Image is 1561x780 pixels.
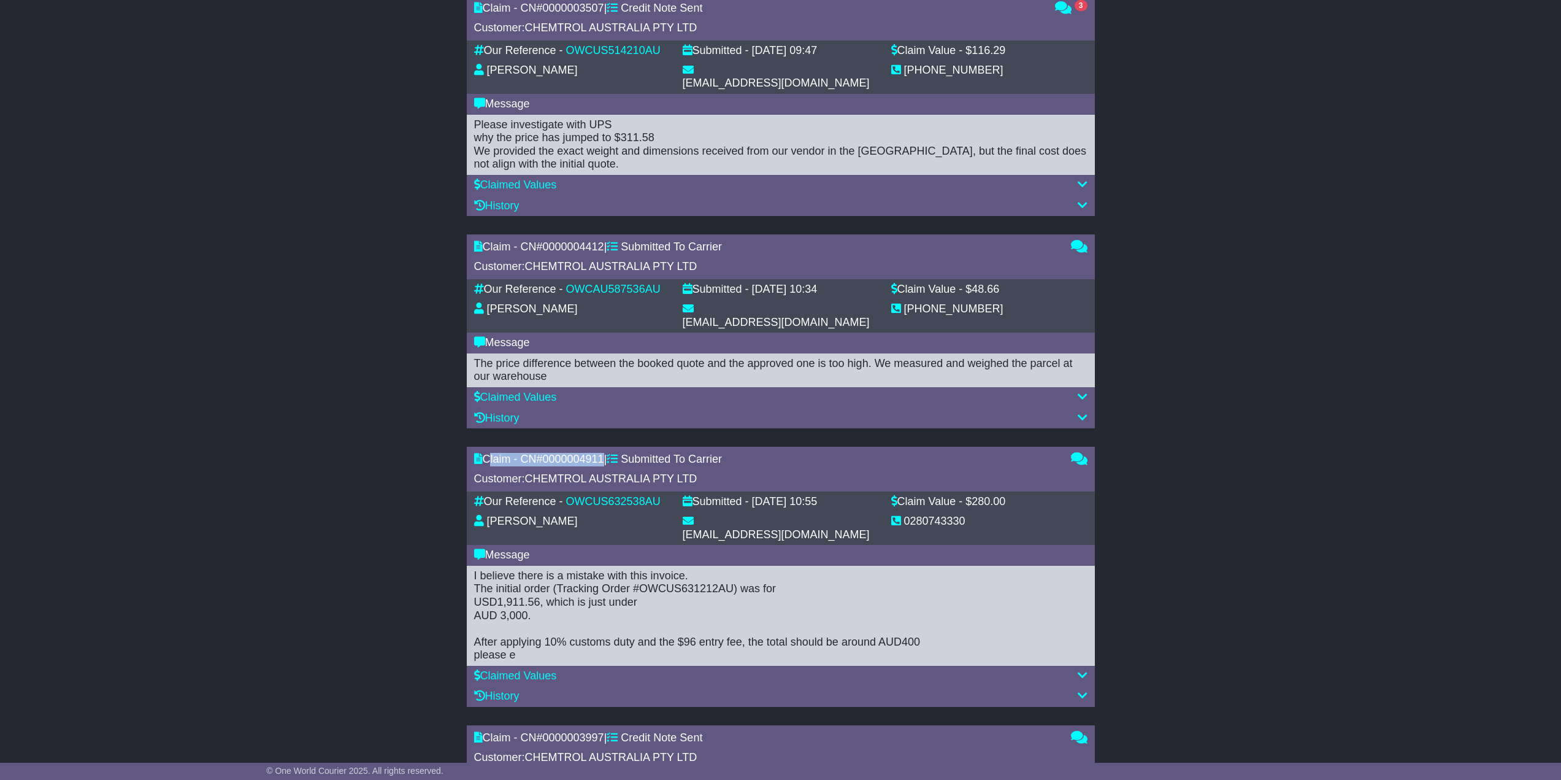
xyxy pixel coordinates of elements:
[621,2,702,14] span: Credit Note Sent
[474,412,520,424] a: History
[621,732,702,744] span: Credit Note Sent
[566,44,661,56] a: OWCUS514210AU
[474,260,1059,274] div: Customer:
[474,118,1087,171] div: Please investigate with UPS why the price has jumped to $311.58 We provided the exact weight and ...
[474,179,1087,192] div: Claimed Values
[525,751,697,763] span: CHEMTROL AUSTRALIA PTY LTD
[474,44,563,58] div: Our Reference -
[474,391,557,403] a: Claimed Values
[474,732,1059,745] div: Claim - CN# |
[904,515,965,528] div: 0280743330
[474,336,1087,350] div: Message
[474,453,1059,466] div: Claim - CN# |
[904,64,1003,77] div: [PHONE_NUMBER]
[487,515,578,528] div: [PERSON_NAME]
[474,283,563,296] div: Our Reference -
[474,473,1059,486] div: Customer:
[891,283,963,296] div: Claim Value -
[525,21,697,34] span: CHEMTROL AUSTRALIA PTY LTD
[525,260,697,272] span: CHEMTROL AUSTRALIA PTY LTD
[525,473,697,485] span: CHEMTROL AUSTRALIA PTY LTD
[965,44,1005,58] div: $116.29
[474,179,557,191] a: Claimed Values
[543,732,604,744] span: 0000003997
[566,283,661,295] a: OWCAU587536AU
[683,44,749,58] div: Submitted -
[965,283,999,296] div: $48.66
[474,549,1087,562] div: Message
[474,98,1087,111] div: Message
[752,283,818,296] div: [DATE] 10:34
[474,357,1087,384] div: The price difference between the booked quote and the approved one is too high. We measured and w...
[474,391,1087,404] div: Claimed Values
[474,199,1087,213] div: History
[474,690,1087,703] div: History
[752,495,818,509] div: [DATE] 10:55
[487,303,578,316] div: [PERSON_NAME]
[621,241,722,253] span: Submitted To Carrier
[474,751,1059,765] div: Customer:
[904,303,1003,316] div: [PHONE_NUMBER]
[474,21,1043,35] div: Customer:
[474,495,563,509] div: Our Reference -
[621,453,722,465] span: Submitted To Carrier
[474,412,1087,425] div: History
[683,528,870,542] div: [EMAIL_ADDRESS][DOMAIN_NAME]
[683,316,870,330] div: [EMAIL_ADDRESS][DOMAIN_NAME]
[1055,2,1087,15] a: 3
[543,2,604,14] span: 0000003507
[566,495,661,508] a: OWCUS632538AU
[474,670,1087,683] div: Claimed Values
[474,570,1087,662] div: I believe there is a mistake with this invoice. The initial order (Tracking Order #OWCUS631212AU)...
[752,44,818,58] div: [DATE] 09:47
[487,64,578,77] div: [PERSON_NAME]
[683,495,749,509] div: Submitted -
[891,44,963,58] div: Claim Value -
[683,77,870,90] div: [EMAIL_ADDRESS][DOMAIN_NAME]
[891,495,963,509] div: Claim Value -
[543,453,604,465] span: 0000004911
[474,199,520,212] a: History
[543,241,604,253] span: 0000004412
[474,241,1059,254] div: Claim - CN# |
[683,283,749,296] div: Submitted -
[474,670,557,682] a: Claimed Values
[266,766,443,776] span: © One World Courier 2025. All rights reserved.
[474,2,1043,15] div: Claim - CN# |
[474,690,520,702] a: History
[965,495,1005,509] div: $280.00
